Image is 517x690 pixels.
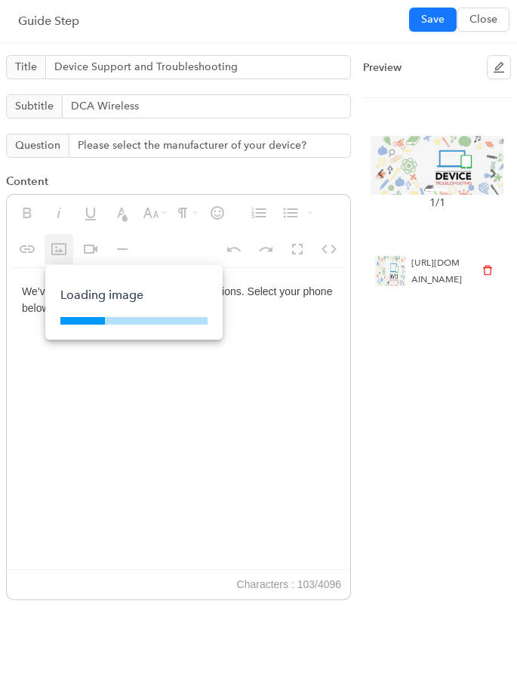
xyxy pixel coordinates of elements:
p: We’ve got answers to all your device questions. Select your phone below to view our interactive g... [22,283,335,317]
div: 1 / 1 [429,195,445,211]
strong: Question [15,139,60,152]
input: Subtitle here [62,94,351,119]
button: Redo (⌘⇧Z) [251,234,280,264]
h3: Loading image [60,288,208,302]
strong: Title [15,60,37,73]
img: guide-media [375,256,405,286]
button: Save [409,8,457,32]
img: image [371,136,503,195]
p: Content [6,173,351,190]
button: Close [457,8,509,32]
div: Preview [363,60,402,75]
span: edit [493,61,505,73]
span: delete [482,265,493,276]
input: Question here [69,134,351,158]
span: [URL][DOMAIN_NAME] [411,257,462,285]
span: Close [469,11,497,28]
strong: Subtitle [15,100,54,112]
span: Characters : 103/4096 [229,570,349,600]
span: Guide Step [18,14,79,28]
input: Title here [45,55,351,79]
span: Save [421,11,445,28]
button: Undo (⌘Z) [220,234,248,264]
